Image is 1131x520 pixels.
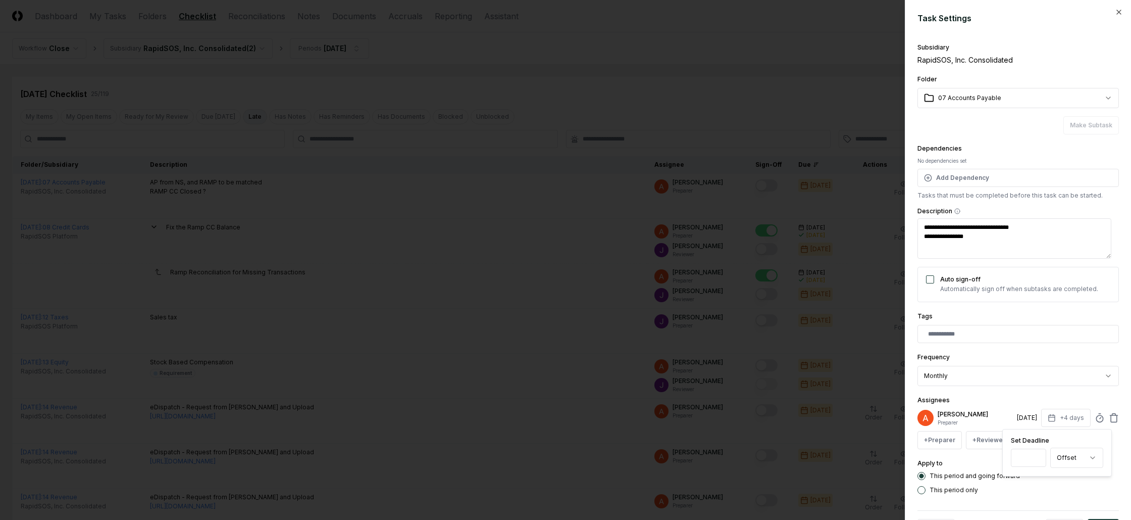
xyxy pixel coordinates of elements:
[930,473,1020,479] label: This period and going forward
[917,44,1119,51] div: Subsidiary
[917,312,933,320] label: Tags
[1041,409,1091,427] button: +4 days
[917,145,962,152] label: Dependencies
[938,419,1013,427] p: Preparer
[940,275,981,283] label: Auto sign-off
[1017,413,1037,422] div: [DATE]
[917,55,1119,65] div: RapidSOS, Inc. Consolidated
[917,169,1119,187] button: Add Dependency
[940,285,1098,294] p: Automatically sign off when subtasks are completed.
[917,396,950,404] label: Assignees
[917,75,937,83] label: Folder
[917,208,1119,214] label: Description
[917,12,1119,24] h2: Task Settings
[917,459,943,467] label: Apply to
[917,353,950,361] label: Frequency
[917,410,934,426] img: ACg8ocK3mdmu6YYpaRl40uhUUGu9oxSxFSb1vbjsnEih2JuwAH1PGA=s96-c
[1011,438,1103,444] label: Set Deadline
[966,431,1012,449] button: +Reviewer
[930,487,978,493] label: This period only
[917,191,1119,200] p: Tasks that must be completed before this task can be started.
[938,410,1013,419] p: [PERSON_NAME]
[917,157,1119,165] div: No dependencies set
[954,208,960,214] button: Description
[917,431,962,449] button: +Preparer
